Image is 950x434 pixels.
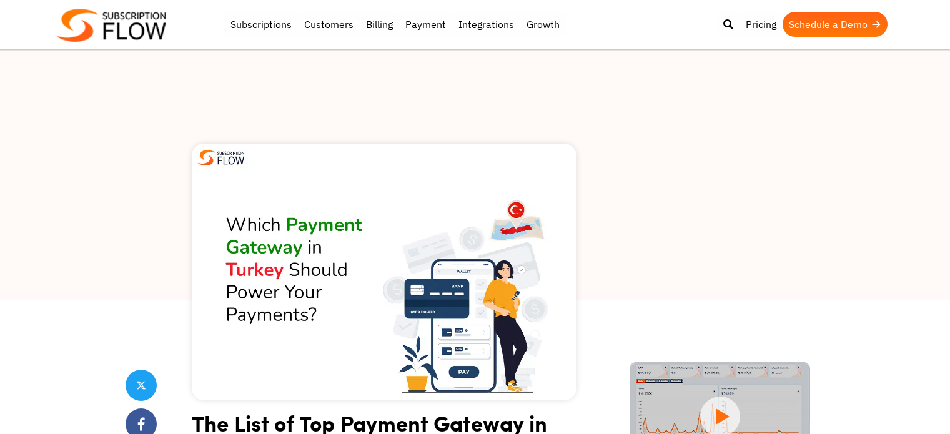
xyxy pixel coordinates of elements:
[520,12,566,37] a: Growth
[57,9,166,42] img: Subscriptionflow
[783,12,888,37] a: Schedule a Demo
[360,12,399,37] a: Billing
[192,144,576,400] img: payment gateway in turkey
[298,12,360,37] a: Customers
[740,12,783,37] a: Pricing
[224,12,298,37] a: Subscriptions
[452,12,520,37] a: Integrations
[399,12,452,37] a: Payment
